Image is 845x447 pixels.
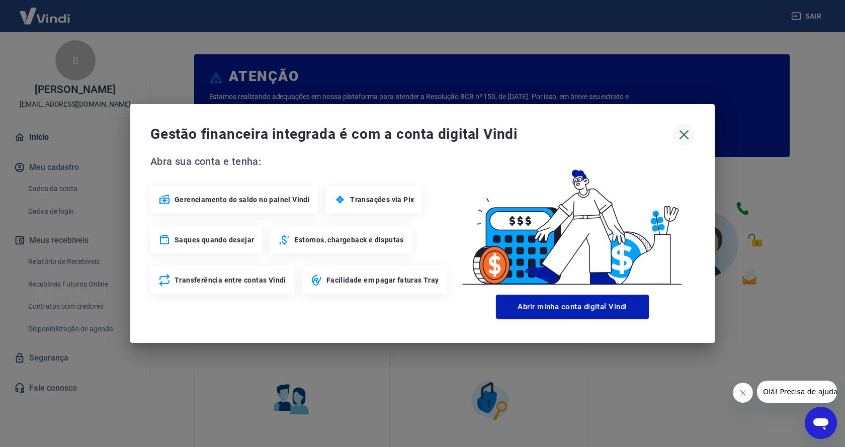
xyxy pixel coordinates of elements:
span: Facilidade em pagar faturas Tray [326,275,439,285]
span: Gestão financeira integrada é com a conta digital Vindi [150,124,673,144]
span: Saques quando desejar [175,235,254,245]
iframe: Fechar mensagem [733,383,753,403]
img: Good Billing [450,153,695,291]
span: Transações via Pix [350,195,414,205]
iframe: Botão para abrir a janela de mensagens [805,407,837,439]
span: Gerenciamento do saldo no painel Vindi [175,195,310,205]
span: Abra sua conta e tenha: [150,153,450,169]
span: Olá! Precisa de ajuda? [6,7,84,15]
span: Estornos, chargeback e disputas [294,235,403,245]
span: Transferência entre contas Vindi [175,275,286,285]
iframe: Mensagem da empresa [757,381,837,403]
button: Abrir minha conta digital Vindi [496,295,649,319]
